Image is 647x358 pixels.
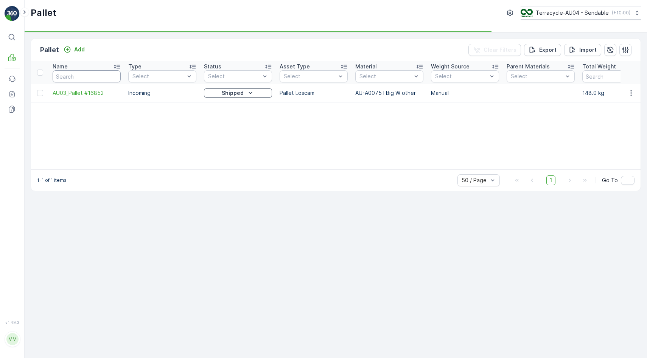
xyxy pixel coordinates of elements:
p: Select [132,73,185,80]
button: Export [524,44,561,56]
p: Pallet [31,7,56,19]
a: AU03_Pallet #16852 [53,89,121,97]
button: Shipped [204,88,272,98]
td: Manual [427,84,503,102]
p: Name [53,63,68,70]
span: 1 [546,175,555,185]
p: Select [208,73,260,80]
p: Export [539,46,557,54]
span: Go To [602,177,618,184]
p: Select [435,73,487,80]
p: Select [359,73,412,80]
button: Clear Filters [468,44,521,56]
div: MM [6,333,19,345]
button: MM [5,326,20,352]
p: Select [284,73,336,80]
p: Total Weight [582,63,616,70]
p: Terracycle-AU04 - Sendable [536,9,609,17]
span: v 1.49.3 [5,320,20,325]
p: ( +10:00 ) [612,10,630,16]
p: Material [355,63,377,70]
p: Clear Filters [484,46,516,54]
div: Toggle Row Selected [37,90,43,96]
p: Status [204,63,221,70]
p: Select [511,73,563,80]
td: Incoming [124,84,200,102]
button: Import [564,44,601,56]
p: Import [579,46,597,54]
p: Asset Type [280,63,310,70]
img: logo [5,6,20,21]
img: terracycle_logo.png [521,9,533,17]
button: Add [61,45,88,54]
p: Type [128,63,142,70]
td: AU-A0075 I Big W other [351,84,427,102]
p: Pallet [40,45,59,55]
p: Add [74,46,85,53]
p: Parent Materials [507,63,550,70]
p: Weight Source [431,63,470,70]
td: Pallet Loscam [276,84,351,102]
input: Search [53,70,121,82]
p: 1-1 of 1 items [37,177,67,183]
p: Shipped [222,89,244,97]
button: Terracycle-AU04 - Sendable(+10:00) [521,6,641,20]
